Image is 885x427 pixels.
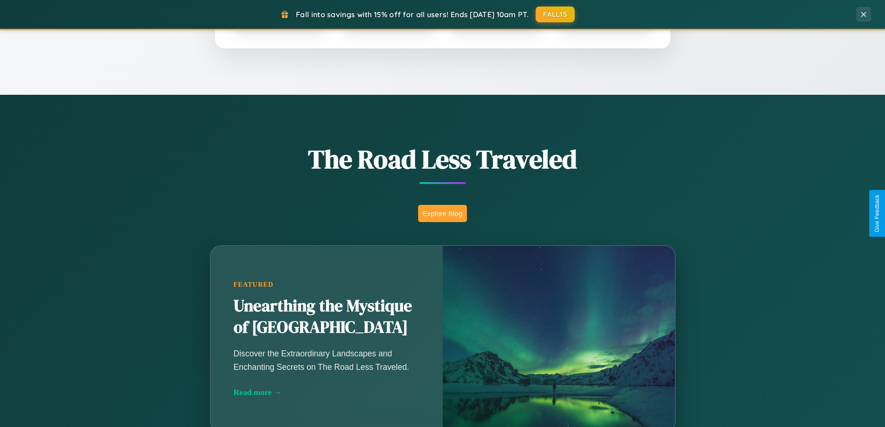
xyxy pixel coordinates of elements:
p: Discover the Extraordinary Landscapes and Enchanting Secrets on The Road Less Traveled. [234,347,420,373]
button: FALL15 [536,7,575,22]
div: Give Feedback [874,195,880,232]
button: Explore Blog [418,205,467,222]
div: Read more → [234,388,420,397]
h2: Unearthing the Mystique of [GEOGRAPHIC_DATA] [234,296,420,338]
div: Featured [234,281,420,289]
h1: The Road Less Traveled [164,141,721,177]
span: Fall into savings with 15% off for all users! Ends [DATE] 10am PT. [296,10,529,19]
